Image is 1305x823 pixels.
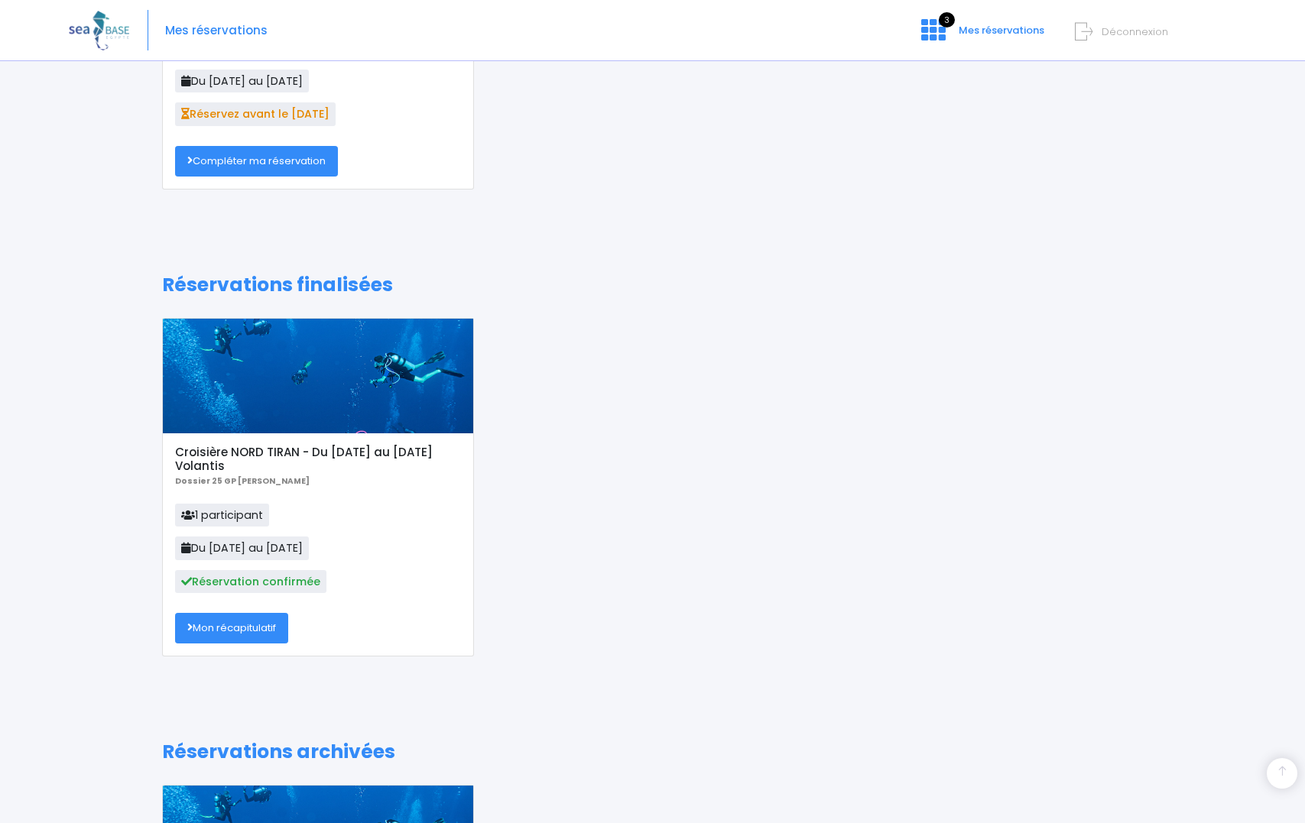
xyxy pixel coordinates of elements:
[175,146,338,177] a: Compléter ma réservation
[175,70,309,92] span: Du [DATE] au [DATE]
[959,23,1044,37] span: Mes réservations
[175,102,336,125] span: Réservez avant le [DATE]
[162,274,1143,296] h1: Réservations finalisées
[175,504,269,527] span: 1 participant
[175,536,309,559] span: Du [DATE] au [DATE]
[1102,24,1168,39] span: Déconnexion
[175,475,310,487] b: Dossier 25 GP [PERSON_NAME]
[175,446,460,473] h5: Croisière NORD TIRAN - Du [DATE] au [DATE] Volantis
[175,570,326,593] span: Réservation confirmée
[939,12,955,28] span: 3
[909,28,1053,43] a: 3 Mes réservations
[162,740,1143,763] h1: Réservations archivées
[175,613,288,643] a: Mon récapitulatif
